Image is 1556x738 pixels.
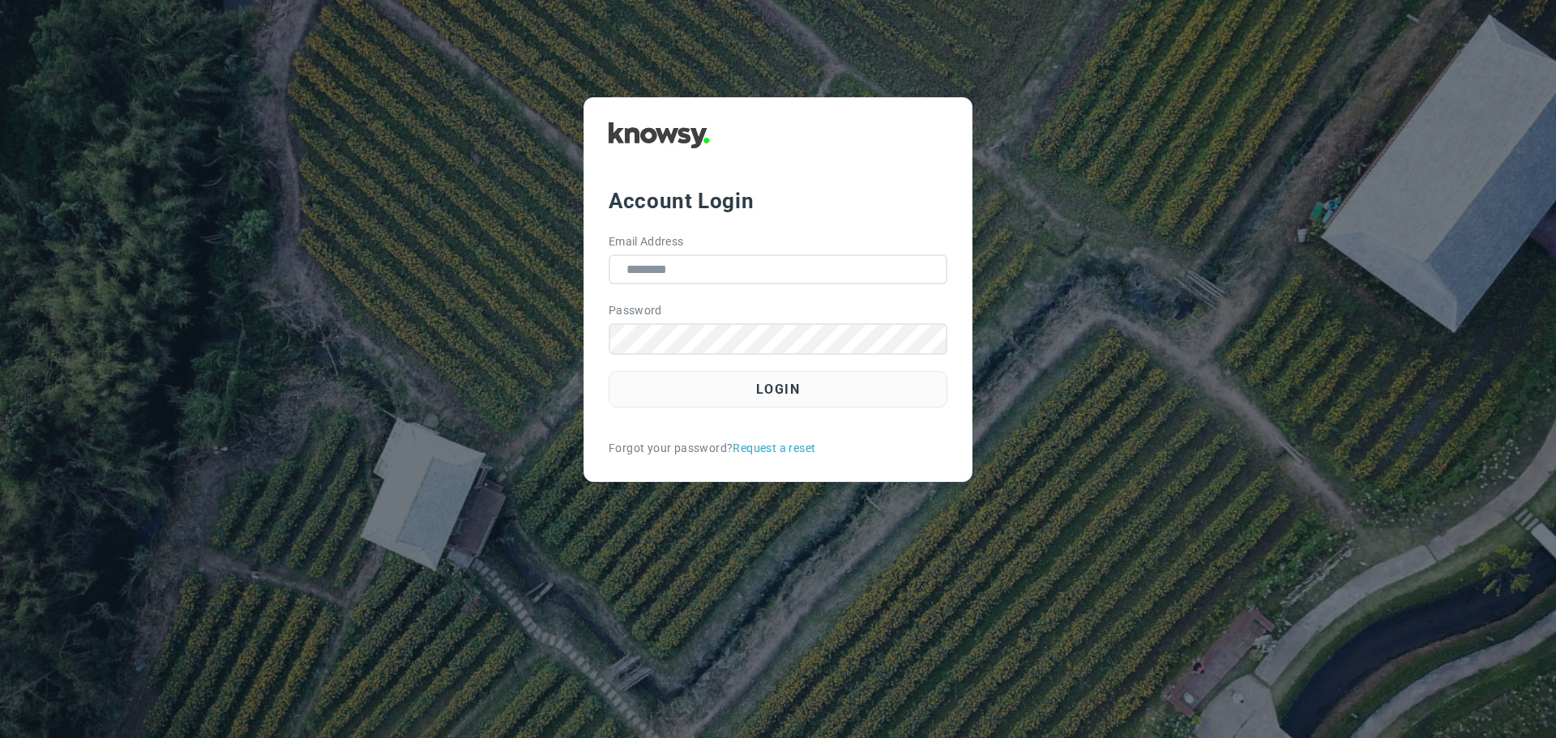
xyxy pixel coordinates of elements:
[733,440,815,457] a: Request a reset
[609,371,947,407] button: Login
[609,233,684,250] label: Email Address
[609,186,947,215] div: Account Login
[609,440,947,457] div: Forgot your password?
[609,302,662,319] label: Password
